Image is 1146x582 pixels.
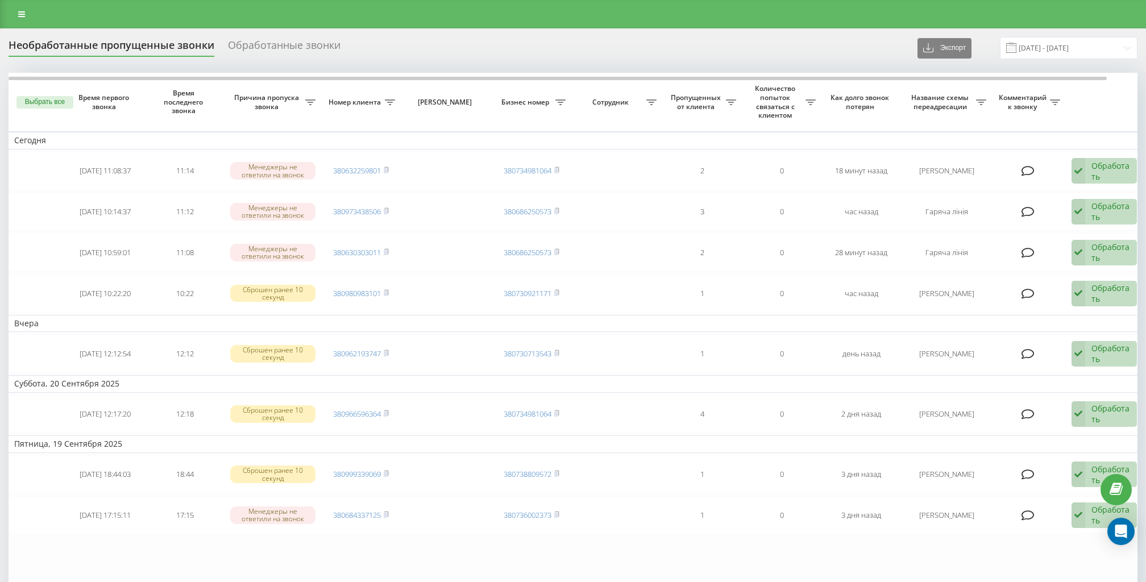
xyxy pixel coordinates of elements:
a: 380630303011 [333,247,381,257]
button: Экспорт [917,38,971,59]
td: Пятница, 19 Сентября 2025 [9,435,1145,452]
div: Обработать [1091,160,1131,182]
td: [PERSON_NAME] [901,395,992,434]
td: [DATE] 10:59:01 [65,233,145,272]
td: 0 [742,152,821,190]
td: 12:18 [145,395,225,434]
div: Обработать [1091,464,1131,485]
a: 380730713543 [504,348,551,359]
span: Как долго звонок потерян [831,93,892,111]
td: 4 [662,395,742,434]
span: Сотрудник [577,98,646,107]
div: Сброшен ранее 10 секунд [230,285,315,302]
a: 380736002373 [504,510,551,520]
td: 11:14 [145,152,225,190]
td: [DATE] 18:44:03 [65,455,145,494]
td: [DATE] 12:17:20 [65,395,145,434]
div: Сброшен ранее 10 секунд [230,345,315,362]
td: 2 [662,233,742,272]
td: [DATE] 10:14:37 [65,193,145,231]
td: [DATE] 10:22:20 [65,274,145,313]
div: Сброшен ранее 10 секунд [230,405,315,422]
td: 3 дня назад [821,496,901,535]
td: [DATE] 12:12:54 [65,334,145,373]
td: 0 [742,334,821,373]
div: Менеджеры не ответили на звонок [230,244,315,261]
td: 18:44 [145,455,225,494]
td: [DATE] 11:08:37 [65,152,145,190]
a: 380734981064 [504,165,551,176]
div: Необработанные пропущенные звонки [9,39,214,57]
span: Комментарий к звонку [998,93,1050,111]
div: Обработать [1091,403,1131,425]
span: Название схемы переадресации [907,93,976,111]
td: 10:22 [145,274,225,313]
td: час назад [821,274,901,313]
td: 2 [662,152,742,190]
td: 1 [662,455,742,494]
td: 0 [742,496,821,535]
td: 11:08 [145,233,225,272]
button: Выбрать все [16,96,73,109]
div: Обработать [1091,282,1131,304]
td: 18 минут назад [821,152,901,190]
td: 1 [662,496,742,535]
span: Номер клиента [327,98,385,107]
span: Количество попыток связаться с клиентом [748,84,805,119]
td: 0 [742,233,821,272]
a: 380999339069 [333,469,381,479]
a: 380734981064 [504,409,551,419]
a: 380686250573 [504,206,551,217]
td: 12:12 [145,334,225,373]
td: Суббота, 20 Сентября 2025 [9,375,1145,392]
a: 380730921171 [504,288,551,298]
td: день назад [821,334,901,373]
div: Обработать [1091,201,1131,222]
td: 2 дня назад [821,395,901,434]
a: 380686250573 [504,247,551,257]
td: 1 [662,334,742,373]
td: Гаряча лінія [901,193,992,231]
a: 380962193747 [333,348,381,359]
span: Бизнес номер [497,98,555,107]
a: 380966596364 [333,409,381,419]
td: 28 минут назад [821,233,901,272]
td: 0 [742,455,821,494]
td: 1 [662,274,742,313]
div: Обработанные звонки [228,39,341,57]
td: 3 дня назад [821,455,901,494]
td: Гаряча лінія [901,233,992,272]
td: 0 [742,193,821,231]
td: час назад [821,193,901,231]
td: 11:12 [145,193,225,231]
td: 0 [742,274,821,313]
a: 380738809572 [504,469,551,479]
div: Open Intercom Messenger [1107,518,1135,545]
div: Менеджеры не ответили на звонок [230,203,315,220]
span: Время последнего звонка [154,89,215,115]
td: Сегодня [9,132,1145,149]
td: [DATE] 17:15:11 [65,496,145,535]
td: [PERSON_NAME] [901,152,992,190]
span: Время первого звонка [74,93,136,111]
div: Обработать [1091,343,1131,364]
td: 3 [662,193,742,231]
a: 380980983101 [333,288,381,298]
td: [PERSON_NAME] [901,334,992,373]
td: 17:15 [145,496,225,535]
a: 380973438506 [333,206,381,217]
td: Вчера [9,315,1145,332]
span: [PERSON_NAME] [410,98,482,107]
td: [PERSON_NAME] [901,274,992,313]
td: [PERSON_NAME] [901,496,992,535]
div: Менеджеры не ответили на звонок [230,162,315,179]
a: 380632259801 [333,165,381,176]
a: 380684337125 [333,510,381,520]
div: Обработать [1091,242,1131,263]
td: [PERSON_NAME] [901,455,992,494]
span: Причина пропуска звонка [230,93,305,111]
div: Обработать [1091,504,1131,526]
td: 0 [742,395,821,434]
span: Пропущенных от клиента [668,93,726,111]
div: Сброшен ранее 10 секунд [230,465,315,483]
